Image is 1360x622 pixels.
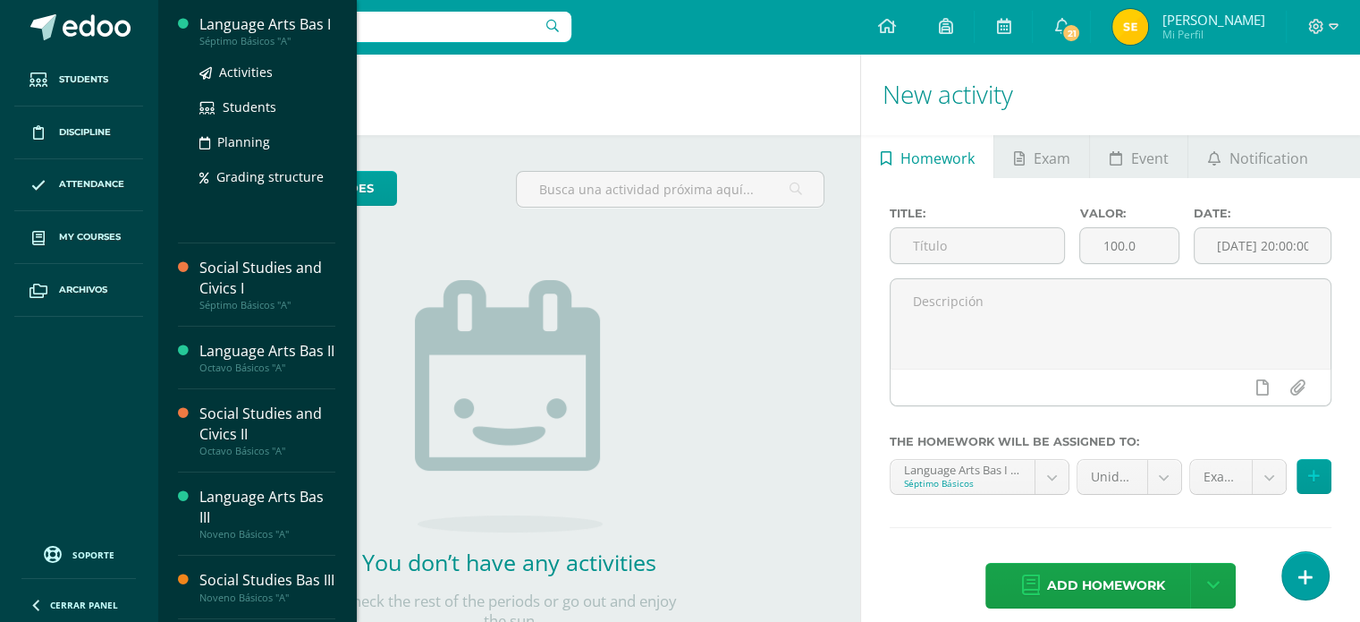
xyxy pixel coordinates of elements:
a: Language Arts Bas ISéptimo Básicos "A" [199,14,335,47]
span: Notification [1229,137,1308,180]
span: Unidad 4 [1091,460,1134,494]
span: Students [223,98,276,115]
a: Homework [861,135,993,178]
a: Grading structure [199,166,335,187]
span: Grading structure [216,168,324,185]
span: Planning [217,133,270,150]
a: Attendance [14,159,143,212]
div: Octavo Básicos "A" [199,445,335,457]
span: 21 [1061,23,1081,43]
div: Social Studies Bas III [199,570,335,591]
a: Social Studies Bas IIINoveno Básicos "A" [199,570,335,603]
img: no_activities.png [415,280,603,533]
a: Planning [199,132,335,152]
span: Add homework [1047,564,1165,608]
a: Event [1090,135,1187,178]
div: Social Studies and Civics I [199,258,335,299]
span: Attendance [59,177,124,192]
a: Social Studies and Civics IIOctavo Básicos "A" [199,404,335,457]
a: Soporte [21,541,136,566]
span: Exam [1034,137,1070,180]
label: The homework will be assigned to: [890,435,1331,448]
span: Event [1131,137,1169,180]
span: Discipline [59,125,111,140]
a: Exam (20.0%) [1190,460,1286,494]
img: 4e9def19cc85b7c337b3cd984476dcf2.png [1112,9,1148,45]
a: Discipline [14,107,143,159]
h2: You don’t have any activities [330,547,688,577]
h1: New activity [883,54,1339,135]
div: Séptimo Básicos "A" [199,299,335,311]
span: Soporte [72,549,114,561]
span: Students [59,72,108,87]
span: Archivos [59,283,107,297]
div: Language Arts Bas II [199,341,335,362]
a: Unidad 4 [1077,460,1181,494]
div: Language Arts Bas I [199,14,335,35]
a: Language Arts Bas I 'A'Séptimo Básicos [891,460,1069,494]
input: Busca una actividad próxima aquí... [517,172,824,207]
a: Exam [994,135,1089,178]
span: Activities [219,64,273,81]
div: Social Studies and Civics II [199,404,335,445]
div: Noveno Básicos "A" [199,592,335,604]
div: Language Arts Bas I 'A' [904,460,1021,477]
a: Language Arts Bas IIOctavo Básicos "A" [199,341,335,374]
span: Exam (20.0%) [1204,460,1238,494]
a: Language Arts Bas IIINoveno Básicos "A" [199,487,335,541]
span: My courses [59,230,121,244]
span: [PERSON_NAME] [1161,11,1264,29]
a: Students [14,54,143,107]
h1: Activities [179,54,839,135]
label: Valor: [1079,207,1179,220]
a: Students [199,97,335,117]
div: Séptimo Básicos [904,477,1021,490]
input: Puntos máximos [1080,228,1178,263]
span: Homework [900,137,975,180]
div: Noveno Básicos "A" [199,528,335,541]
label: Date: [1194,207,1331,220]
input: Fecha de entrega [1195,228,1330,263]
div: Octavo Básicos "A" [199,362,335,374]
input: Search a user… [169,12,571,42]
span: Mi Perfil [1161,27,1264,42]
a: Social Studies and Civics ISéptimo Básicos "A" [199,258,335,311]
div: Séptimo Básicos "A" [199,35,335,47]
a: Archivos [14,264,143,317]
span: Cerrar panel [50,599,118,611]
label: Title: [890,207,1066,220]
a: Notification [1188,135,1327,178]
input: Título [891,228,1065,263]
div: Language Arts Bas III [199,487,335,528]
a: Activities [199,62,335,82]
a: My courses [14,211,143,264]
